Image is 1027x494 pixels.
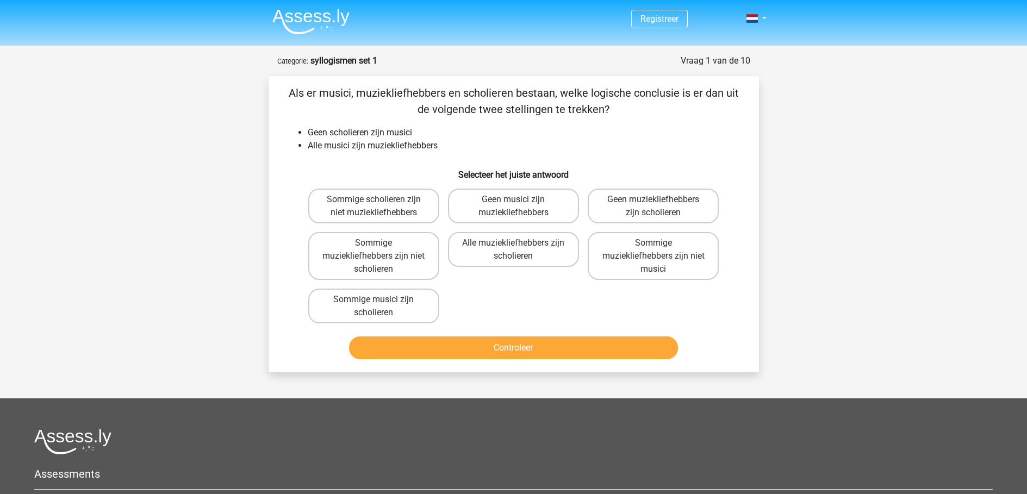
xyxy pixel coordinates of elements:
[308,232,439,280] label: Sommige muziekliefhebbers zijn niet scholieren
[588,232,719,280] label: Sommige muziekliefhebbers zijn niet musici
[34,429,111,454] img: Assessly logo
[448,189,579,223] label: Geen musici zijn muziekliefhebbers
[310,55,377,66] strong: syllogismen set 1
[286,85,742,117] p: Als er musici, muziekliefhebbers en scholieren bestaan, welke logische conclusie is er dan uit de...
[34,467,993,480] h5: Assessments
[308,126,742,139] li: Geen scholieren zijn musici
[272,9,350,34] img: Assessly
[308,289,439,323] label: Sommige musici zijn scholieren
[308,139,742,152] li: Alle musici zijn muziekliefhebbers
[308,189,439,223] label: Sommige scholieren zijn niet muziekliefhebbers
[681,54,750,67] div: Vraag 1 van de 10
[277,57,308,65] small: Categorie:
[448,232,579,267] label: Alle muziekliefhebbers zijn scholieren
[588,189,719,223] label: Geen muziekliefhebbers zijn scholieren
[349,336,678,359] button: Controleer
[640,14,679,24] a: Registreer
[286,161,742,180] h6: Selecteer het juiste antwoord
